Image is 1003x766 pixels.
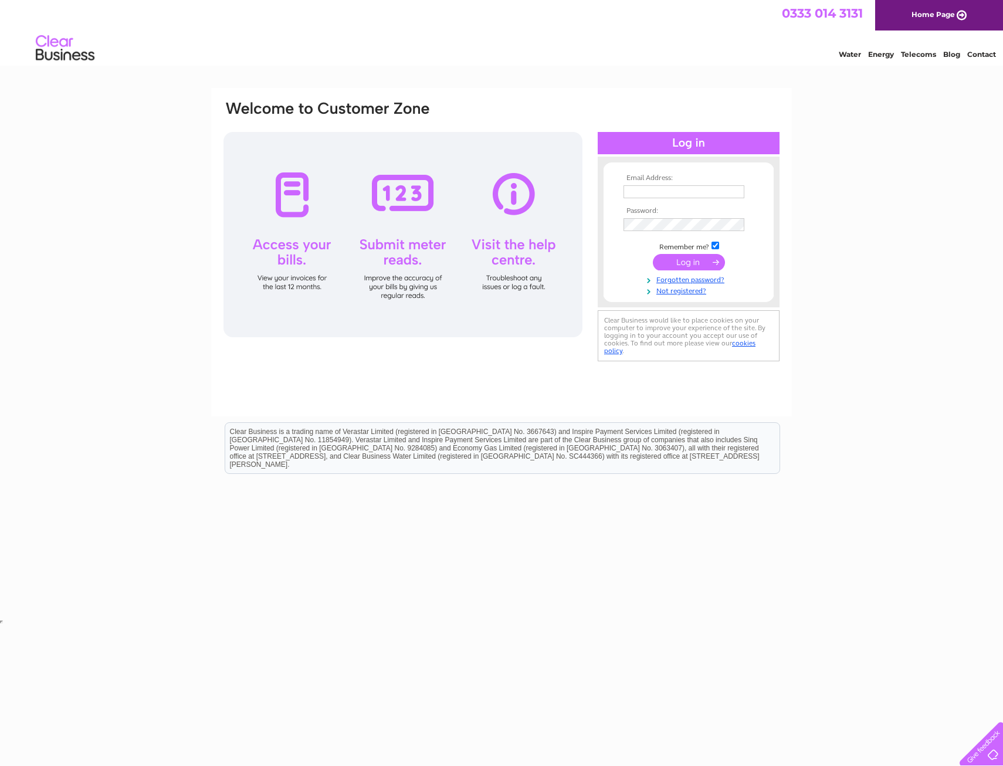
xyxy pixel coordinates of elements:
a: Energy [868,50,894,59]
div: Clear Business is a trading name of Verastar Limited (registered in [GEOGRAPHIC_DATA] No. 3667643... [225,6,780,57]
a: Blog [943,50,960,59]
a: cookies policy [604,339,755,355]
a: Not registered? [624,284,757,296]
input: Submit [653,254,725,270]
img: logo.png [35,30,95,66]
a: Forgotten password? [624,273,757,284]
a: 0333 014 3131 [782,6,863,21]
a: Contact [967,50,996,59]
td: Remember me? [621,240,757,252]
div: Clear Business would like to place cookies on your computer to improve your experience of the sit... [598,310,780,361]
a: Telecoms [901,50,936,59]
th: Email Address: [621,174,757,182]
a: Water [839,50,861,59]
th: Password: [621,207,757,215]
